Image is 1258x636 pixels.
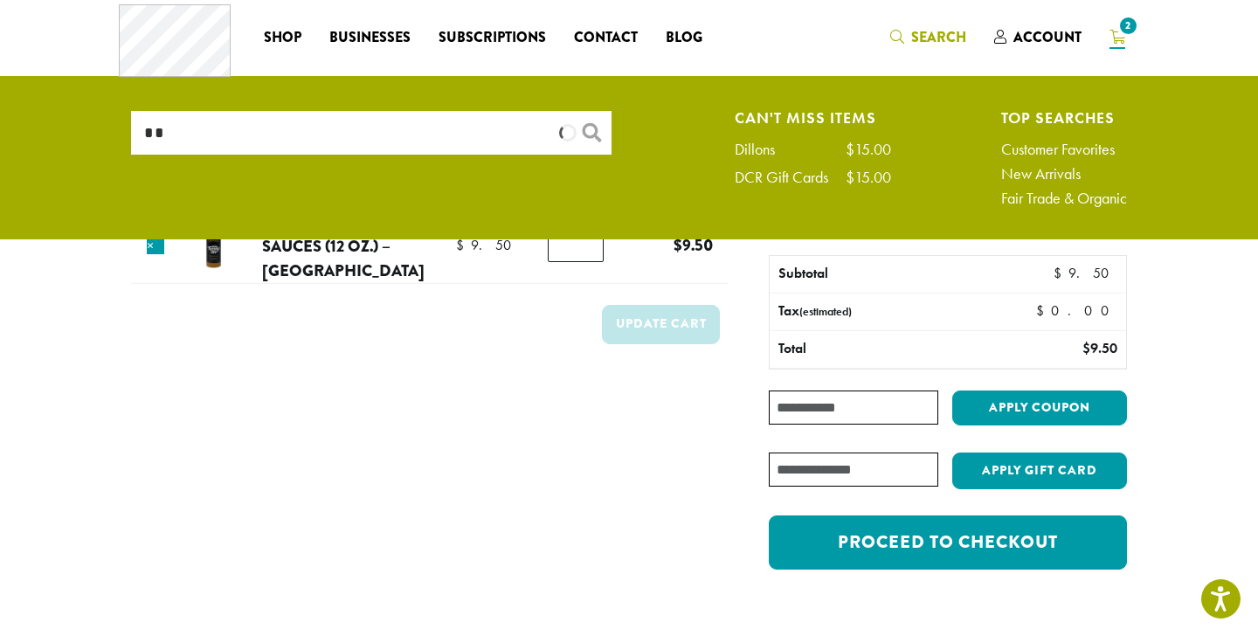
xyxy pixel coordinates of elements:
[735,142,792,157] div: Dillons
[1054,264,1117,282] bdi: 9.50
[456,236,520,254] bdi: 9.50
[250,24,315,52] a: Shop
[1001,166,1127,182] a: New Arrivals
[769,211,1127,248] h2: Cart totals
[1036,301,1117,320] bdi: 0.00
[770,256,984,293] th: Subtotal
[911,27,966,47] span: Search
[735,111,891,124] h4: Can't Miss Items
[602,305,720,344] button: Update cart
[735,169,846,185] div: DCR Gift Cards
[262,211,425,282] a: Barista 22 Premium Sauces (12 oz.) – [GEOGRAPHIC_DATA]
[456,236,471,254] span: $
[1036,301,1051,320] span: $
[799,304,852,319] small: (estimated)
[1116,14,1140,38] span: 2
[329,27,411,49] span: Businesses
[1001,111,1127,124] h4: Top Searches
[147,237,164,254] a: Remove this item
[264,27,301,49] span: Shop
[548,229,604,262] input: Product quantity
[769,515,1127,570] a: Proceed to checkout
[846,142,891,157] div: $15.00
[674,233,713,257] bdi: 9.50
[770,294,1022,330] th: Tax
[1082,339,1090,357] span: $
[846,169,891,185] div: $15.00
[185,218,242,275] img: Barista 22 Premium Sauces (12 oz.) - Caramel
[674,233,682,257] span: $
[876,23,980,52] a: Search
[439,27,546,49] span: Subscriptions
[952,453,1127,489] button: Apply Gift Card
[1054,264,1068,282] span: $
[1001,142,1127,157] a: Customer Favorites
[1082,339,1117,357] bdi: 9.50
[574,27,638,49] span: Contact
[666,27,702,49] span: Blog
[770,331,984,368] th: Total
[952,391,1127,426] button: Apply coupon
[1013,27,1082,47] span: Account
[1001,190,1127,206] a: Fair Trade & Organic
